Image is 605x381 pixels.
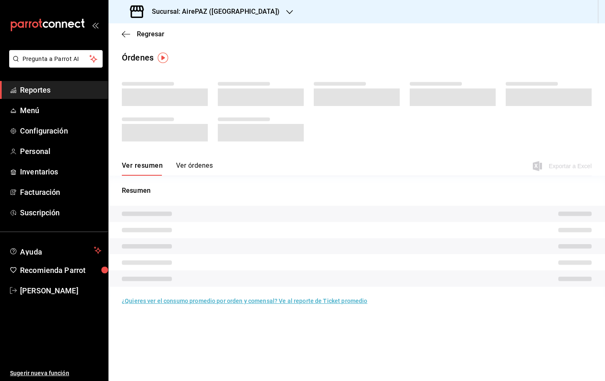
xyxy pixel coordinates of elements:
[122,161,163,176] button: Ver resumen
[145,7,280,17] h3: Sucursal: AirePAZ ([GEOGRAPHIC_DATA])
[20,245,91,255] span: Ayuda
[20,125,101,136] span: Configuración
[137,30,164,38] span: Regresar
[122,161,213,176] div: navigation tabs
[158,53,168,63] img: Tooltip marker
[9,50,103,68] button: Pregunta a Parrot AI
[20,187,101,198] span: Facturación
[20,146,101,157] span: Personal
[20,166,101,177] span: Inventarios
[20,207,101,218] span: Suscripción
[20,84,101,96] span: Reportes
[122,51,154,64] div: Órdenes
[122,186,592,196] p: Resumen
[122,30,164,38] button: Regresar
[20,285,101,296] span: [PERSON_NAME]
[10,369,101,378] span: Sugerir nueva función
[20,105,101,116] span: Menú
[23,55,90,63] span: Pregunta a Parrot AI
[122,298,367,304] a: ¿Quieres ver el consumo promedio por orden y comensal? Ve al reporte de Ticket promedio
[6,61,103,69] a: Pregunta a Parrot AI
[20,265,101,276] span: Recomienda Parrot
[92,22,98,28] button: open_drawer_menu
[176,161,213,176] button: Ver órdenes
